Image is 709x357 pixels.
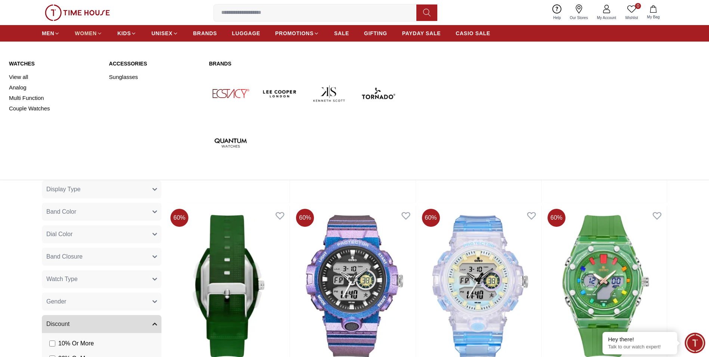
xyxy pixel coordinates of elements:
span: My Bag [644,14,663,20]
span: UNISEX [151,30,172,37]
span: 60 % [548,209,565,227]
span: PROMOTIONS [275,30,314,37]
span: GIFTING [364,30,387,37]
img: ... [45,4,110,21]
a: Analog [9,82,100,93]
span: Band Color [46,207,76,216]
a: Accessories [109,60,200,67]
button: Discount [42,315,161,333]
a: LUGGAGE [232,27,261,40]
img: Lee Cooper [258,72,302,115]
span: Dial Color [46,230,73,239]
a: PAYDAY SALE [402,27,441,40]
a: Sunglasses [109,72,200,82]
span: 60 % [296,209,314,227]
a: View all [9,72,100,82]
span: Band Closure [46,252,83,261]
a: Couple Watches [9,103,100,114]
span: My Account [594,15,619,21]
a: Brands [209,60,400,67]
img: Ecstacy [209,72,252,115]
span: MEN [42,30,54,37]
a: WOMEN [75,27,102,40]
button: Watch Type [42,270,161,288]
button: Band Color [42,203,161,221]
span: Gender [46,297,66,306]
span: 60 % [422,209,440,227]
a: 0Wishlist [621,3,642,22]
span: 10 % Or More [58,339,94,348]
span: PAYDAY SALE [402,30,441,37]
img: Tornado [357,72,400,115]
button: Display Type [42,180,161,198]
div: Hey there! [608,336,672,343]
span: 60 % [170,209,188,227]
span: Display Type [46,185,80,194]
span: SALE [334,30,349,37]
img: Quantum [209,121,252,165]
button: My Bag [642,4,664,21]
span: Discount [46,320,70,329]
input: 10% Or More [49,341,55,347]
button: Band Closure [42,248,161,266]
button: Dial Color [42,225,161,243]
a: KIDS [117,27,136,40]
span: KIDS [117,30,131,37]
span: 0 [635,3,641,9]
a: SALE [334,27,349,40]
span: Help [550,15,564,21]
span: Our Stores [567,15,591,21]
a: Help [549,3,565,22]
a: PROMOTIONS [275,27,319,40]
span: LUGGAGE [232,30,261,37]
span: CASIO SALE [456,30,490,37]
div: Chat Widget [685,333,705,353]
a: UNISEX [151,27,178,40]
a: GIFTING [364,27,387,40]
a: MEN [42,27,60,40]
img: Kenneth Scott [308,72,351,115]
span: Wishlist [622,15,641,21]
a: Watches [9,60,100,67]
button: Gender [42,293,161,311]
p: Talk to our watch expert! [608,344,672,350]
a: Multi Function [9,93,100,103]
span: WOMEN [75,30,97,37]
a: CASIO SALE [456,27,490,40]
a: Our Stores [565,3,592,22]
span: BRANDS [193,30,217,37]
a: BRANDS [193,27,217,40]
span: Watch Type [46,275,78,284]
